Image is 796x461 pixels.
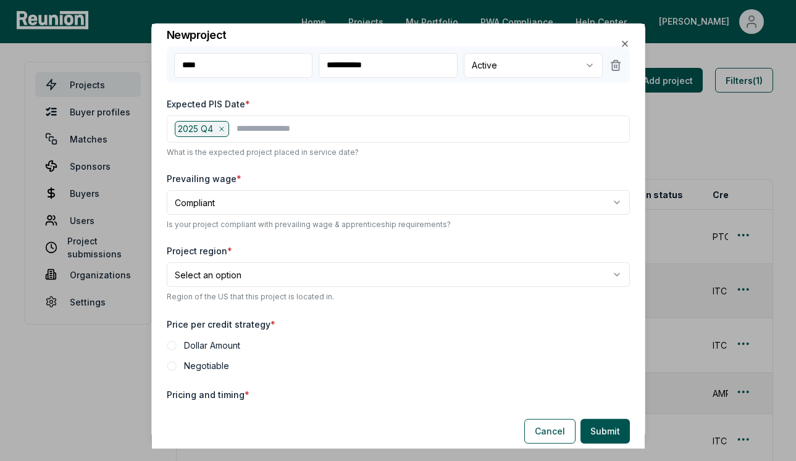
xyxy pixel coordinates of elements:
[524,418,576,443] button: Cancel
[167,292,630,302] p: Region of the US that this project is located in.
[167,389,249,400] label: Pricing and timing
[167,172,241,185] label: Prevailing wage
[580,418,630,443] button: Submit
[167,98,250,110] label: Expected PIS Date
[184,359,229,372] label: Negotiable
[167,220,630,230] p: Is your project compliant with prevailing wage & apprenticeship requirements?
[167,30,227,41] h2: New project
[167,147,630,157] p: What is the expected project placed in service date?
[175,121,230,137] div: 2025 Q4
[167,244,232,257] label: Project region
[167,319,275,330] label: Price per credit strategy
[184,339,240,352] label: Dollar Amount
